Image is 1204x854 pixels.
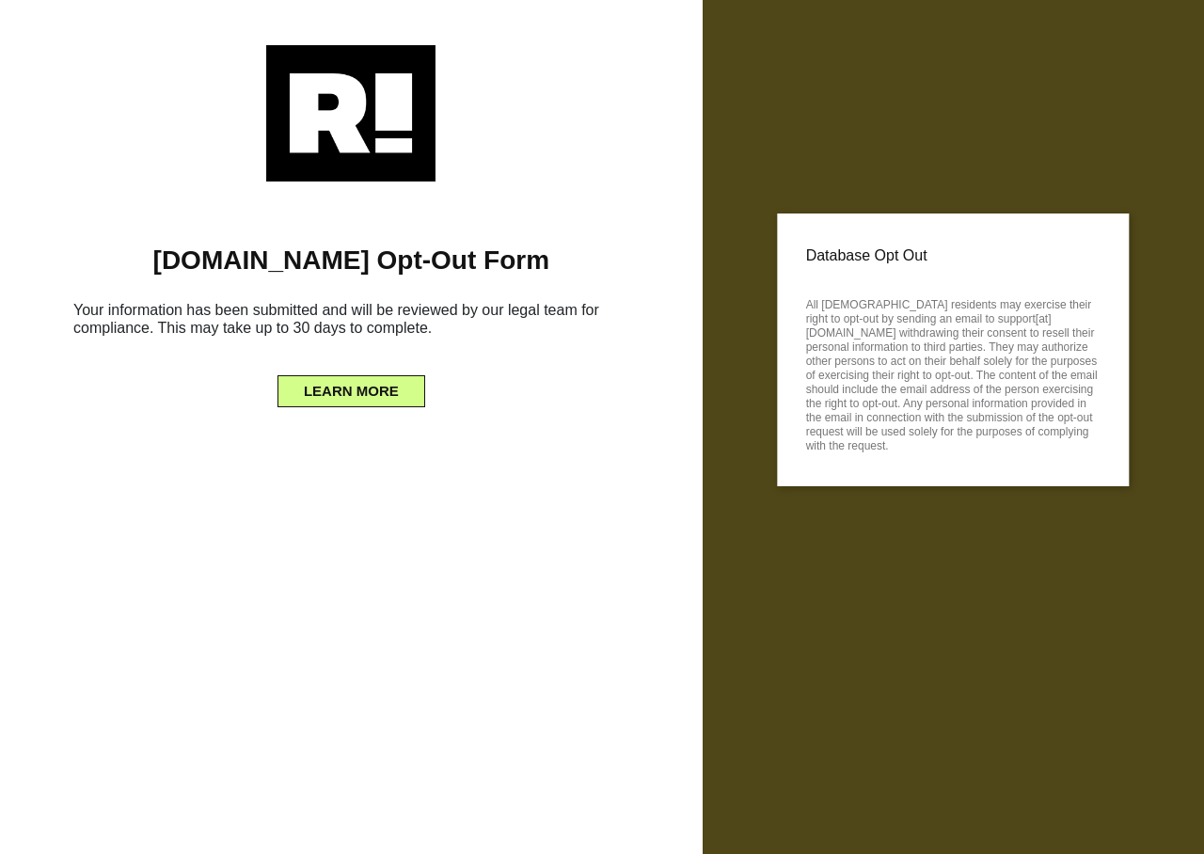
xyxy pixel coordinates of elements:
[277,375,425,407] button: LEARN MORE
[266,45,436,182] img: Retention.com
[28,245,674,277] h1: [DOMAIN_NAME] Opt-Out Form
[806,242,1101,270] p: Database Opt Out
[806,293,1101,453] p: All [DEMOGRAPHIC_DATA] residents may exercise their right to opt-out by sending an email to suppo...
[277,378,425,393] a: LEARN MORE
[28,293,674,352] h6: Your information has been submitted and will be reviewed by our legal team for compliance. This m...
